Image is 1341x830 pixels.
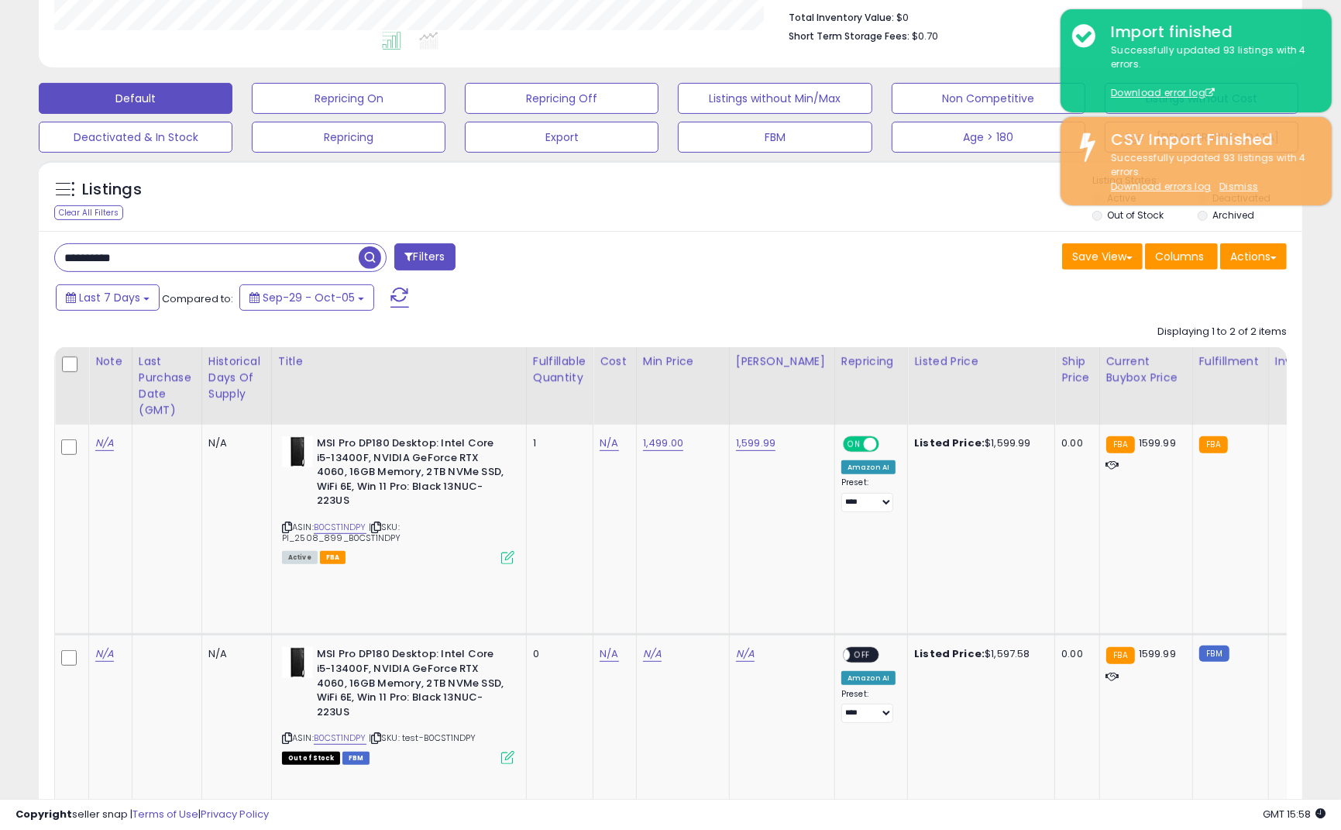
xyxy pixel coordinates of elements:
div: 0.00 [1061,647,1087,661]
button: Age > 180 [892,122,1085,153]
button: Save View [1062,243,1143,270]
span: Compared to: [162,291,233,306]
button: Repricing [252,122,445,153]
strong: Copyright [15,807,72,821]
a: N/A [643,646,662,662]
div: $1,597.58 [914,647,1043,661]
span: FBM [342,752,370,765]
div: Last Purchase Date (GMT) [139,353,195,418]
a: N/A [600,646,618,662]
b: MSI Pro DP180 Desktop: Intel Core i5-13400F, NVIDIA GeForce RTX 4060, 16GB Memory, 2TB NVMe SSD, ... [317,647,505,723]
a: Privacy Policy [201,807,269,821]
div: Repricing [841,353,901,370]
a: B0CST1NDPY [314,732,366,745]
div: Cost [600,353,630,370]
a: N/A [736,646,755,662]
span: All listings that are currently out of stock and unavailable for purchase on Amazon [282,752,340,765]
div: Note [95,353,126,370]
div: $1,599.99 [914,436,1043,450]
span: 2025-10-13 15:58 GMT [1263,807,1326,821]
h5: Listings [82,179,142,201]
button: Sep-29 - Oct-05 [239,284,374,311]
button: Default [39,83,232,114]
a: B0CST1NDPY [314,521,366,534]
b: Short Term Storage Fees: [789,29,910,43]
span: $0.70 [913,29,939,43]
span: FBA [320,551,346,564]
button: Listings without Min/Max [678,83,872,114]
div: 0.00 [1061,436,1087,450]
a: 1,599.99 [736,436,775,451]
div: Min Price [643,353,723,370]
b: Listed Price: [914,436,985,450]
button: Non Competitive [892,83,1085,114]
div: Ship Price [1061,353,1092,386]
div: ASIN: [282,436,514,563]
span: Sep-29 - Oct-05 [263,290,355,305]
a: N/A [95,646,114,662]
button: Repricing On [252,83,445,114]
u: Dismiss [1219,180,1258,193]
a: Terms of Use [132,807,198,821]
span: 1599.99 [1139,646,1176,661]
div: [PERSON_NAME] [736,353,828,370]
img: 31xfd7ijELL._SL40_.jpg [282,647,313,678]
button: Filters [394,243,455,270]
span: OFF [850,649,875,662]
span: 1599.99 [1139,436,1176,450]
a: N/A [600,436,618,451]
div: Preset: [841,477,896,512]
button: Deactivated & In Stock [39,122,232,153]
div: N/A [208,647,260,661]
button: Repricing Off [465,83,658,114]
div: N/A [208,436,260,450]
span: | SKU: test-B0CST1NDPY [369,732,476,744]
button: FBM [678,122,872,153]
div: Fulfillment [1199,353,1262,370]
button: Actions [1220,243,1287,270]
span: Columns [1155,249,1204,264]
a: Download errors log [1111,180,1211,193]
b: MSI Pro DP180 Desktop: Intel Core i5-13400F, NVIDIA GeForce RTX 4060, 16GB Memory, 2TB NVMe SSD, ... [317,436,505,512]
button: Columns [1145,243,1218,270]
div: Fulfillable Quantity [533,353,586,386]
div: Import finished [1099,21,1320,43]
small: FBA [1199,436,1228,453]
div: seller snap | | [15,808,269,822]
span: ON [844,438,864,451]
span: | SKU: PI_2508_899_B0CST1NDPY [282,521,401,544]
div: Successfully updated 93 listings with 4 errors. [1099,43,1320,101]
div: 1 [533,436,581,450]
small: FBM [1199,646,1229,662]
li: $0 [789,7,1275,26]
button: Export [465,122,658,153]
div: Amazon AI [841,671,896,685]
div: 0 [533,647,581,661]
div: Title [278,353,520,370]
b: Listed Price: [914,646,985,661]
div: Successfully updated 93 listings with 4 errors. [1099,151,1320,195]
div: Historical Days Of Supply [208,353,265,402]
div: CSV Import Finished [1099,129,1320,151]
div: ASIN: [282,647,514,762]
a: Download error log [1111,86,1215,99]
span: All listings currently available for purchase on Amazon [282,551,318,564]
label: Out of Stock [1107,208,1164,222]
div: Clear All Filters [54,205,123,220]
span: OFF [877,438,902,451]
a: N/A [95,436,114,451]
small: FBA [1106,436,1135,453]
img: 31xfd7ijELL._SL40_.jpg [282,436,313,467]
div: Current Buybox Price [1106,353,1186,386]
a: 1,499.00 [643,436,683,451]
div: Amazon AI [841,460,896,474]
button: Last 7 Days [56,284,160,311]
label: Archived [1212,208,1254,222]
span: Last 7 Days [79,290,140,305]
div: Listed Price [914,353,1048,370]
b: Total Inventory Value: [789,11,895,24]
div: Displaying 1 to 2 of 2 items [1157,325,1287,339]
small: FBA [1106,647,1135,664]
div: Preset: [841,689,896,724]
